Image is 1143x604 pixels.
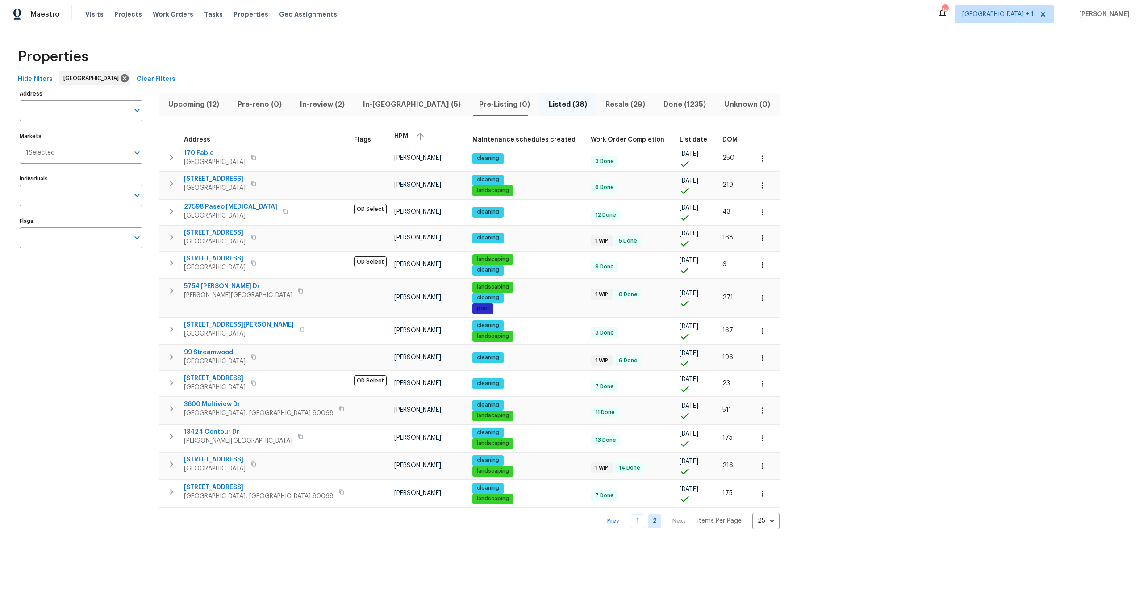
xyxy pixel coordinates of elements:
span: cleaning [473,208,503,216]
span: 1 WIP [592,464,612,472]
span: [DATE] [680,257,698,264]
span: [STREET_ADDRESS] [184,374,246,383]
span: [STREET_ADDRESS] [184,228,246,237]
span: landscaping [473,187,513,194]
span: [GEOGRAPHIC_DATA] [184,383,246,392]
span: Pre-Listing (0) [476,98,534,111]
span: [PERSON_NAME] [394,380,441,386]
span: [DATE] [680,290,698,297]
span: Clear Filters [137,74,175,85]
span: Tasks [204,11,223,17]
span: Work Order Completion [591,137,664,143]
div: 25 [752,509,780,533]
span: OD Select [354,204,387,214]
span: cleaning [473,401,503,409]
span: cleaning [473,354,503,361]
span: 6 Done [615,357,641,365]
span: [GEOGRAPHIC_DATA], [GEOGRAPHIC_DATA] 90068 [184,492,334,501]
span: landscaping [473,332,513,340]
span: [PERSON_NAME] [1076,10,1130,19]
span: cleaning [473,484,503,492]
span: 175 [722,490,733,496]
span: Properties [18,52,88,61]
span: 14 Done [615,464,644,472]
span: 175 [722,435,733,441]
span: 168 [722,235,733,241]
span: 3600 Multiview Dr [184,400,334,409]
span: 12 Done [592,211,620,219]
span: [PERSON_NAME] [394,435,441,441]
label: Flags [20,218,142,224]
span: [PERSON_NAME] [394,327,441,334]
span: [PERSON_NAME] [394,209,441,215]
span: Hide filters [18,74,53,85]
span: landscaping [473,256,513,263]
span: [DATE] [680,323,698,330]
span: 1 Selected [26,149,55,157]
div: 14 [942,5,948,14]
span: cleaning [473,155,503,162]
span: [DATE] [680,350,698,357]
span: OD Select [354,375,387,386]
span: [GEOGRAPHIC_DATA] [184,357,246,366]
span: Done (1235) [660,98,710,111]
button: Hide filters [14,71,56,88]
button: Open [131,147,143,159]
span: Flags [354,137,371,143]
span: Work Orders [153,10,193,19]
span: 13 Done [592,436,620,444]
span: Maintenance schedules created [472,137,576,143]
span: landscaping [473,283,513,291]
span: [GEOGRAPHIC_DATA] [184,211,277,220]
span: 170 Fable [184,149,246,158]
span: [PERSON_NAME][GEOGRAPHIC_DATA] [184,436,292,445]
span: Listed (38) [545,98,591,111]
button: Open [131,189,143,201]
span: [PERSON_NAME] [394,354,441,361]
span: cleaning [473,457,503,464]
span: [GEOGRAPHIC_DATA] [184,263,246,272]
span: 27598 Paseo [MEDICAL_DATA] [184,202,277,211]
span: [STREET_ADDRESS] [184,455,246,464]
span: [DATE] [680,486,698,492]
button: Prev [599,515,627,528]
span: [DATE] [680,151,698,157]
span: Projects [114,10,142,19]
span: 5754 [PERSON_NAME] Dr [184,282,292,291]
span: [PERSON_NAME] [394,235,441,241]
span: [PERSON_NAME] [394,182,441,188]
span: 167 [722,327,733,334]
span: HPM [394,133,408,139]
span: cleaning [473,294,503,302]
span: cleaning [473,380,503,387]
span: [DATE] [680,205,698,211]
span: DOM [722,137,738,143]
span: 9 Done [592,263,617,271]
span: Unknown (0) [721,98,774,111]
span: 7 Done [592,383,617,390]
span: 5 Done [615,237,641,245]
span: [PERSON_NAME][GEOGRAPHIC_DATA] [184,291,292,300]
span: 1 WIP [592,237,612,245]
div: [GEOGRAPHIC_DATA] [59,71,130,85]
span: Properties [234,10,268,19]
span: Upcoming (12) [164,98,223,111]
span: 1 WIP [592,291,612,298]
span: [GEOGRAPHIC_DATA] [184,464,246,473]
span: [PERSON_NAME] [394,261,441,268]
span: [GEOGRAPHIC_DATA] [184,158,246,167]
span: cleaning [473,176,503,184]
span: landscaping [473,495,513,503]
span: [GEOGRAPHIC_DATA] [184,184,246,193]
span: 216 [722,462,733,469]
span: [DATE] [680,403,698,409]
label: Markets [20,134,142,139]
span: 271 [722,294,733,301]
span: [GEOGRAPHIC_DATA] [184,237,246,246]
span: 219 [722,182,733,188]
button: Open [131,104,143,117]
span: 6 [722,261,726,268]
span: [DATE] [680,458,698,465]
button: Clear Filters [133,71,179,88]
span: 1 WIP [592,357,612,365]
